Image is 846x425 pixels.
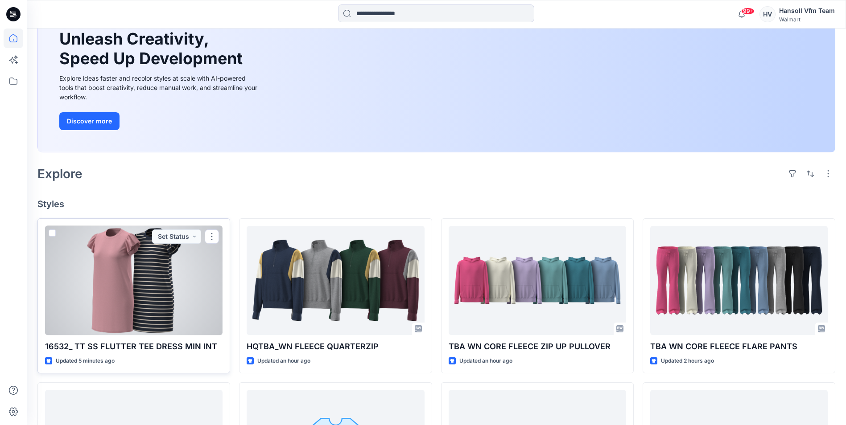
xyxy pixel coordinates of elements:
[741,8,755,15] span: 99+
[449,226,626,335] a: TBA WN CORE FLEECE ZIP UP PULLOVER
[59,29,247,68] h1: Unleash Creativity, Speed Up Development
[247,340,424,353] p: HQTBA_WN FLEECE QUARTERZIP
[247,226,424,335] a: HQTBA_WN FLEECE QUARTERZIP
[779,16,835,23] div: Walmart
[650,226,828,335] a: TBA WN CORE FLEECE FLARE PANTS
[449,340,626,353] p: TBA WN CORE FLEECE ZIP UP PULLOVER
[37,167,83,181] h2: Explore
[59,112,260,130] a: Discover more
[59,112,120,130] button: Discover more
[37,199,835,209] h4: Styles
[257,356,310,366] p: Updated an hour ago
[45,226,223,335] a: 16532_ TT SS FLUTTER TEE DRESS MIN INT
[59,74,260,102] div: Explore ideas faster and recolor styles at scale with AI-powered tools that boost creativity, red...
[661,356,714,366] p: Updated 2 hours ago
[45,340,223,353] p: 16532_ TT SS FLUTTER TEE DRESS MIN INT
[459,356,512,366] p: Updated an hour ago
[650,340,828,353] p: TBA WN CORE FLEECE FLARE PANTS
[779,5,835,16] div: Hansoll Vfm Team
[56,356,115,366] p: Updated 5 minutes ago
[759,6,776,22] div: HV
